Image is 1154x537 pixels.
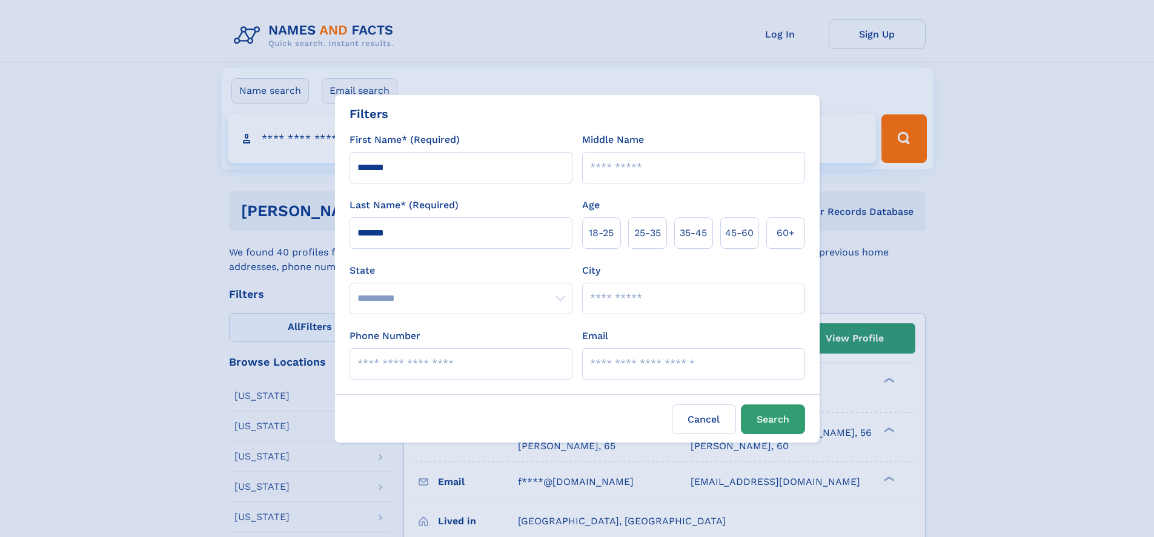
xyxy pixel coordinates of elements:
[582,263,600,278] label: City
[350,329,420,343] label: Phone Number
[582,133,644,147] label: Middle Name
[777,226,795,240] span: 60+
[741,404,805,434] button: Search
[725,226,754,240] span: 45‑60
[634,226,661,240] span: 25‑35
[582,198,600,212] label: Age
[350,198,459,212] label: Last Name* (Required)
[350,133,460,147] label: First Name* (Required)
[589,226,614,240] span: 18‑25
[582,329,608,343] label: Email
[680,226,707,240] span: 35‑45
[350,263,572,278] label: State
[350,105,388,123] div: Filters
[672,404,736,434] label: Cancel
